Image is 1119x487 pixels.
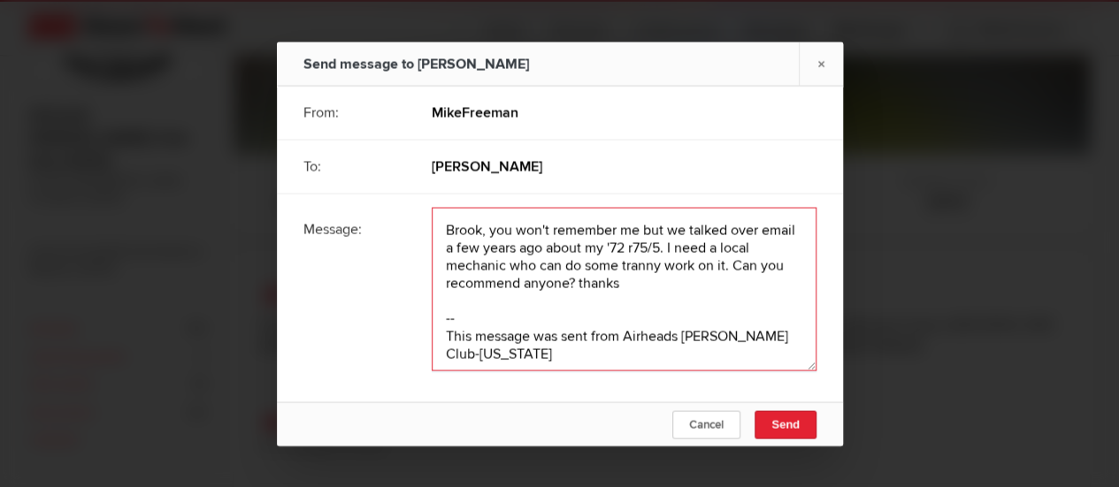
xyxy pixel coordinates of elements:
[755,410,816,438] button: Send
[799,42,843,85] a: ×
[689,417,724,431] span: Cancel
[771,417,800,430] span: Send
[303,42,529,86] div: Send message to [PERSON_NAME]
[432,157,542,175] b: [PERSON_NAME]
[303,144,406,188] div: To:
[303,90,406,134] div: From:
[432,103,518,121] b: MikeFreeman
[303,207,406,251] div: Message:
